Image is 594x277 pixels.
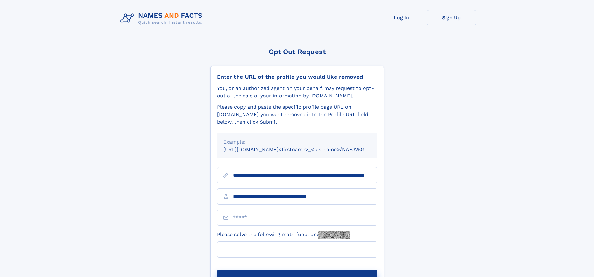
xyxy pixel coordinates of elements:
a: Sign Up [427,10,476,25]
div: Enter the URL of the profile you would like removed [217,73,377,80]
div: Example: [223,138,371,146]
div: Please copy and paste the specific profile page URL on [DOMAIN_NAME] you want removed into the Pr... [217,103,377,126]
img: Logo Names and Facts [118,10,208,27]
label: Please solve the following math function: [217,231,350,239]
div: Opt Out Request [210,48,384,56]
div: You, or an authorized agent on your behalf, may request to opt-out of the sale of your informatio... [217,85,377,100]
small: [URL][DOMAIN_NAME]<firstname>_<lastname>/NAF325G-xxxxxxxx [223,146,389,152]
a: Log In [377,10,427,25]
